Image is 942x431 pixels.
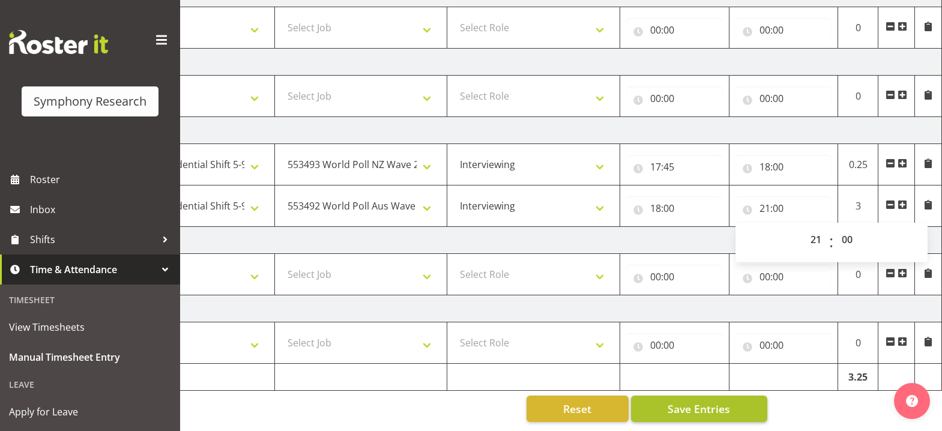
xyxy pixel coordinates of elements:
input: Click to select... [626,18,723,42]
td: Total Hours [102,364,275,391]
td: 3 [838,185,878,227]
span: View Timesheets [9,318,171,336]
span: Time & Attendance [30,261,156,279]
input: Click to select... [735,155,832,179]
td: 3.25 [838,364,878,391]
td: [DATE] [102,295,942,322]
input: Click to select... [735,265,832,289]
td: [DATE] [102,117,942,144]
input: Click to select... [626,333,723,357]
input: Click to select... [626,196,723,220]
input: Click to select... [735,333,832,357]
span: : [829,228,833,258]
input: Click to select... [735,18,832,42]
span: Shifts [30,231,156,249]
td: 0 [838,254,878,295]
td: 0 [838,322,878,364]
input: Click to select... [626,86,723,110]
td: 0.25 [838,144,878,185]
td: 0 [838,76,878,117]
input: Click to select... [626,155,723,179]
td: 0 [838,7,878,49]
img: help-xxl-2.png [906,395,918,407]
input: Click to select... [735,196,832,220]
span: Save Entries [668,401,730,417]
span: Inbox [30,200,174,219]
div: Timesheet [3,288,177,312]
input: Click to select... [735,86,832,110]
a: View Timesheets [3,312,177,342]
div: Symphony Research [34,92,146,110]
td: [DATE] [102,227,942,254]
span: Manual Timesheet Entry [9,348,171,366]
a: Apply for Leave [3,397,177,427]
span: Apply for Leave [9,403,171,421]
button: Save Entries [631,396,767,422]
button: Reset [527,396,629,422]
input: Click to select... [626,265,723,289]
a: Manual Timesheet Entry [3,342,177,372]
img: Rosterit website logo [9,30,108,54]
span: Reset [563,401,591,417]
span: Roster [30,170,174,188]
td: [DATE] [102,49,942,76]
div: Leave [3,372,177,397]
